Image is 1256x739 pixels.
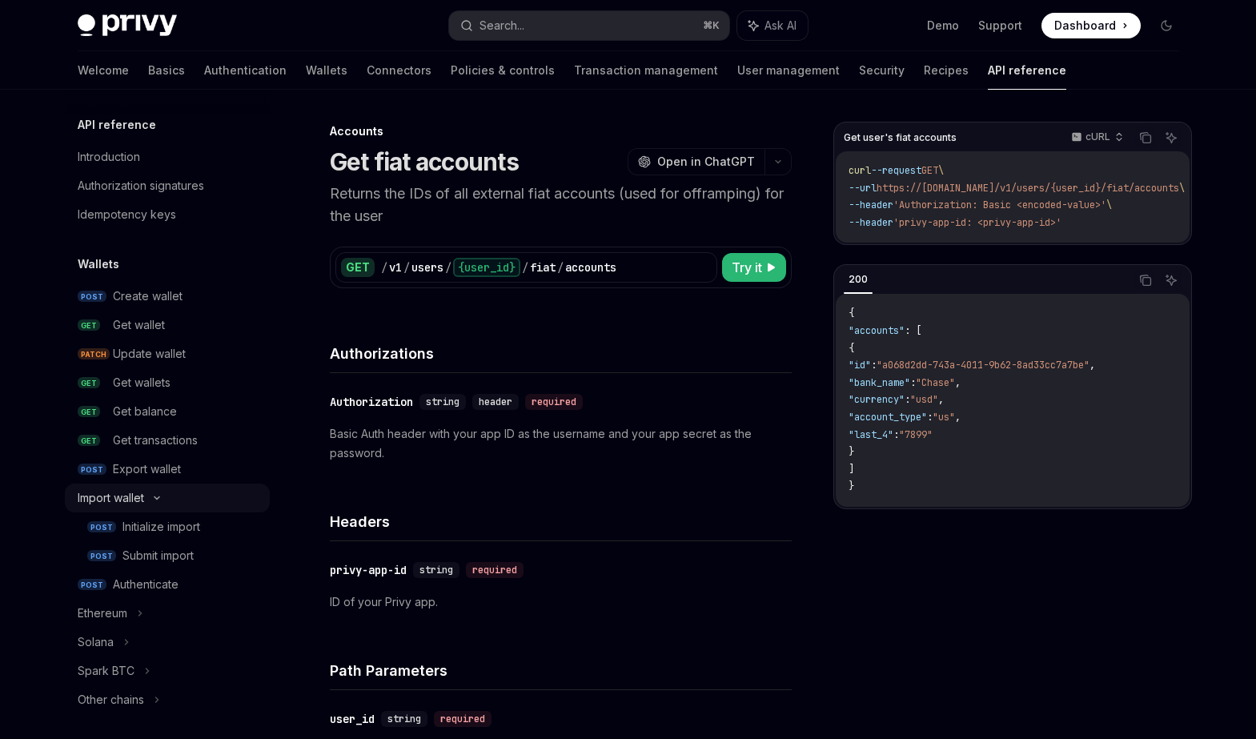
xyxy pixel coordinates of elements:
[87,521,116,533] span: POST
[1179,182,1185,195] span: \
[844,131,957,144] span: Get user's fiat accounts
[955,411,961,424] span: ,
[78,14,177,37] img: dark logo
[905,324,921,337] span: : [
[453,258,520,277] div: {user_id}
[65,311,270,339] a: GETGet wallet
[1154,13,1179,38] button: Toggle dark mode
[330,394,413,410] div: Authorization
[764,18,797,34] span: Ask AI
[844,270,873,289] div: 200
[78,633,114,652] div: Solana
[849,463,854,476] span: ]
[451,51,555,90] a: Policies & controls
[78,176,204,195] div: Authorization signatures
[933,411,955,424] span: "us"
[877,359,1089,372] span: "a068d2dd-743a-4011-9b62-8ad33cc7a7be"
[65,171,270,200] a: Authorization signatures
[113,287,183,306] div: Create wallet
[78,147,140,167] div: Introduction
[1161,127,1182,148] button: Ask AI
[78,348,110,360] span: PATCH
[899,428,933,441] span: "7899"
[113,460,181,479] div: Export wallet
[849,182,877,195] span: --url
[148,51,185,90] a: Basics
[78,579,106,591] span: POST
[849,411,927,424] span: "account_type"
[65,200,270,229] a: Idempotency keys
[1054,18,1116,34] span: Dashboard
[381,259,387,275] div: /
[78,51,129,90] a: Welcome
[893,216,1061,229] span: 'privy-app-id: <privy-app-id>'
[426,396,459,408] span: string
[955,376,961,389] span: ,
[78,604,127,623] div: Ethereum
[565,259,616,275] div: accounts
[367,51,431,90] a: Connectors
[65,512,270,541] a: POSTInitialize import
[849,359,871,372] span: "id"
[1106,199,1112,211] span: \
[330,123,792,139] div: Accounts
[113,315,165,335] div: Get wallet
[978,18,1022,34] a: Support
[78,435,100,447] span: GET
[988,51,1066,90] a: API reference
[1135,127,1156,148] button: Copy the contents from the code block
[122,517,200,536] div: Initialize import
[877,182,1179,195] span: https://[DOMAIN_NAME]/v1/users/{user_id}/fiat/accounts
[330,343,792,364] h4: Authorizations
[938,164,944,177] span: \
[78,319,100,331] span: GET
[1041,13,1141,38] a: Dashboard
[78,115,156,135] h5: API reference
[306,51,347,90] a: Wallets
[910,393,938,406] span: "usd"
[1161,270,1182,291] button: Ask AI
[530,259,556,275] div: fiat
[871,359,877,372] span: :
[434,711,492,727] div: required
[905,393,910,406] span: :
[737,51,840,90] a: User management
[330,147,519,176] h1: Get fiat accounts
[871,164,921,177] span: --request
[449,11,729,40] button: Search...⌘K
[65,397,270,426] a: GETGet balance
[330,562,407,578] div: privy-app-id
[65,570,270,599] a: POSTAuthenticate
[330,660,792,681] h4: Path Parameters
[65,282,270,311] a: POSTCreate wallet
[65,368,270,397] a: GETGet wallets
[893,428,899,441] span: :
[916,376,955,389] span: "Chase"
[113,402,177,421] div: Get balance
[341,258,375,277] div: GET
[938,393,944,406] span: ,
[65,426,270,455] a: GETGet transactions
[78,255,119,274] h5: Wallets
[330,183,792,227] p: Returns the IDs of all external fiat accounts (used for offramping) for the user
[737,11,808,40] button: Ask AI
[910,376,916,389] span: :
[113,575,179,594] div: Authenticate
[628,148,764,175] button: Open in ChatGPT
[78,377,100,389] span: GET
[1089,359,1095,372] span: ,
[78,690,144,709] div: Other chains
[78,488,144,508] div: Import wallet
[722,253,786,282] button: Try it
[1085,131,1110,143] p: cURL
[389,259,402,275] div: v1
[466,562,524,578] div: required
[330,711,375,727] div: user_id
[525,394,583,410] div: required
[927,411,933,424] span: :
[65,541,270,570] a: POSTSubmit import
[849,428,893,441] span: "last_4"
[574,51,718,90] a: Transaction management
[204,51,287,90] a: Authentication
[65,143,270,171] a: Introduction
